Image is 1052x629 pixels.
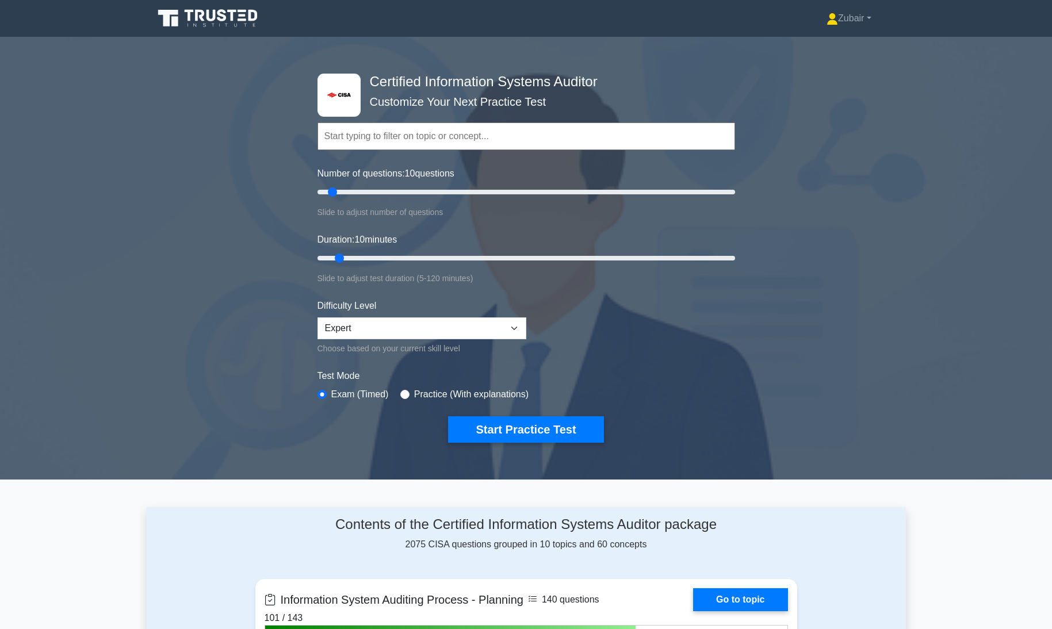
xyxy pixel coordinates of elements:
input: Start typing to filter on topic or concept... [317,122,735,150]
div: Slide to adjust number of questions [317,205,735,219]
div: 2075 CISA questions grouped in 10 topics and 60 concepts [255,516,797,551]
label: Difficulty Level [317,299,377,313]
label: Number of questions: questions [317,167,454,181]
label: Test Mode [317,369,735,383]
h4: Certified Information Systems Auditor [365,74,679,90]
div: Choose based on your current skill level [317,342,526,355]
span: 10 [405,168,415,178]
h4: Contents of the Certified Information Systems Auditor package [255,516,797,533]
label: Practice (With explanations) [414,388,529,401]
label: Exam (Timed) [331,388,389,401]
span: 10 [354,235,365,244]
a: Zubair [799,7,898,30]
div: Slide to adjust test duration (5-120 minutes) [317,271,735,285]
a: Go to topic [693,588,787,611]
label: Duration: minutes [317,233,397,247]
button: Start Practice Test [448,416,603,443]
